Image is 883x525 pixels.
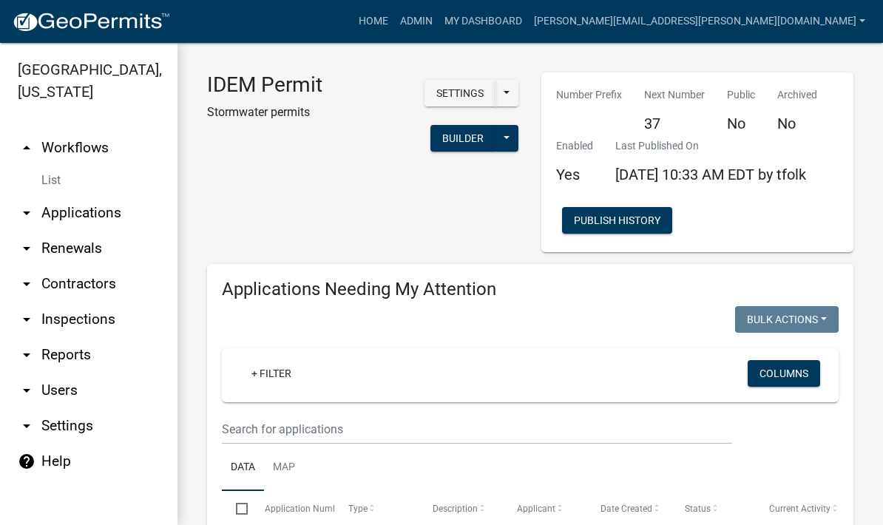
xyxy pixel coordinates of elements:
span: Applicant [517,504,555,514]
i: arrow_drop_down [18,311,35,328]
i: arrow_drop_down [18,240,35,257]
span: Status [685,504,711,514]
a: + Filter [240,360,303,387]
i: arrow_drop_down [18,346,35,364]
h5: No [727,115,755,132]
p: Last Published On [615,138,806,154]
p: Public [727,87,755,103]
wm-modal-confirm: Workflow Publish History [562,216,672,228]
p: Enabled [556,138,593,154]
span: Type [348,504,368,514]
i: help [18,453,35,470]
i: arrow_drop_down [18,275,35,293]
i: arrow_drop_down [18,204,35,222]
span: [DATE] 10:33 AM EDT by tfolk [615,166,806,183]
a: My Dashboard [439,7,528,35]
a: Data [222,444,264,492]
p: Stormwater permits [207,104,322,121]
h5: No [777,115,817,132]
input: Search for applications [222,414,732,444]
span: Application Number [265,504,345,514]
h5: Yes [556,166,593,183]
p: Next Number [644,87,705,103]
i: arrow_drop_down [18,417,35,435]
h3: IDEM Permit [207,72,322,98]
i: arrow_drop_up [18,139,35,157]
span: Current Activity [769,504,830,514]
a: Map [264,444,304,492]
button: Columns [748,360,820,387]
h4: Applications Needing My Attention [222,279,839,300]
span: Description [433,504,478,514]
p: Number Prefix [556,87,622,103]
button: Builder [430,125,495,152]
h5: 37 [644,115,705,132]
i: arrow_drop_down [18,382,35,399]
a: [PERSON_NAME][EMAIL_ADDRESS][PERSON_NAME][DOMAIN_NAME] [528,7,871,35]
button: Bulk Actions [735,306,839,333]
p: Archived [777,87,817,103]
button: Settings [424,80,495,106]
a: Home [353,7,394,35]
span: Date Created [600,504,652,514]
a: Admin [394,7,439,35]
button: Publish History [562,207,672,234]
